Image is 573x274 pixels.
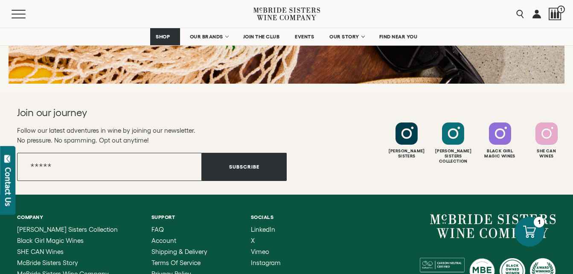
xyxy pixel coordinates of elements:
a: SHOP [150,28,180,45]
div: [PERSON_NAME] Sisters Collection [431,149,475,164]
span: 1 [557,6,565,13]
button: Subscribe [202,153,287,181]
span: EVENTS [295,34,314,40]
a: Vimeo [251,248,281,255]
a: Follow Black Girl Magic Wines on Instagram Black GirlMagic Wines [478,122,522,159]
span: Account [151,237,176,244]
span: Black Girl Magic Wines [17,237,84,244]
a: FAQ [151,226,219,233]
a: OUR BRANDS [184,28,233,45]
span: JOIN THE CLUB [243,34,280,40]
a: Follow McBride Sisters on Instagram [PERSON_NAME]Sisters [384,122,429,159]
a: McBride Sisters Story [17,259,119,266]
span: SHE CAN Wines [17,248,64,255]
a: Black Girl Magic Wines [17,237,119,244]
a: JOIN THE CLUB [238,28,285,45]
p: Follow our latest adventures in wine by joining our newsletter. No pressure. No spamming. Opt out... [17,125,287,145]
span: LinkedIn [251,226,275,233]
a: FIND NEAR YOU [374,28,423,45]
span: SHOP [156,34,170,40]
span: McBride Sisters Story [17,259,78,266]
a: OUR STORY [324,28,369,45]
a: Instagram [251,259,281,266]
span: FIND NEAR YOU [379,34,418,40]
a: McBride Sisters Wine Company [430,214,556,238]
span: Vimeo [251,248,269,255]
button: Mobile Menu Trigger [12,10,42,18]
span: Terms of Service [151,259,201,266]
div: 1 [534,217,544,227]
a: SHE CAN Wines [17,248,119,255]
span: OUR BRANDS [190,34,223,40]
span: X [251,237,255,244]
a: Account [151,237,219,244]
span: Shipping & Delivery [151,248,207,255]
a: Follow McBride Sisters Collection on Instagram [PERSON_NAME] SistersCollection [431,122,475,164]
input: Email [17,153,202,181]
a: Terms of Service [151,259,219,266]
a: LinkedIn [251,226,281,233]
div: [PERSON_NAME] Sisters [384,149,429,159]
a: McBride Sisters Collection [17,226,119,233]
a: Shipping & Delivery [151,248,219,255]
span: FAQ [151,226,164,233]
div: Black Girl Magic Wines [478,149,522,159]
a: Follow SHE CAN Wines on Instagram She CanWines [524,122,569,159]
span: OUR STORY [329,34,359,40]
a: X [251,237,281,244]
h2: Join our journey [17,106,259,120]
span: [PERSON_NAME] Sisters Collection [17,226,118,233]
div: Contact Us [4,167,12,206]
div: She Can Wines [524,149,569,159]
a: EVENTS [289,28,320,45]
